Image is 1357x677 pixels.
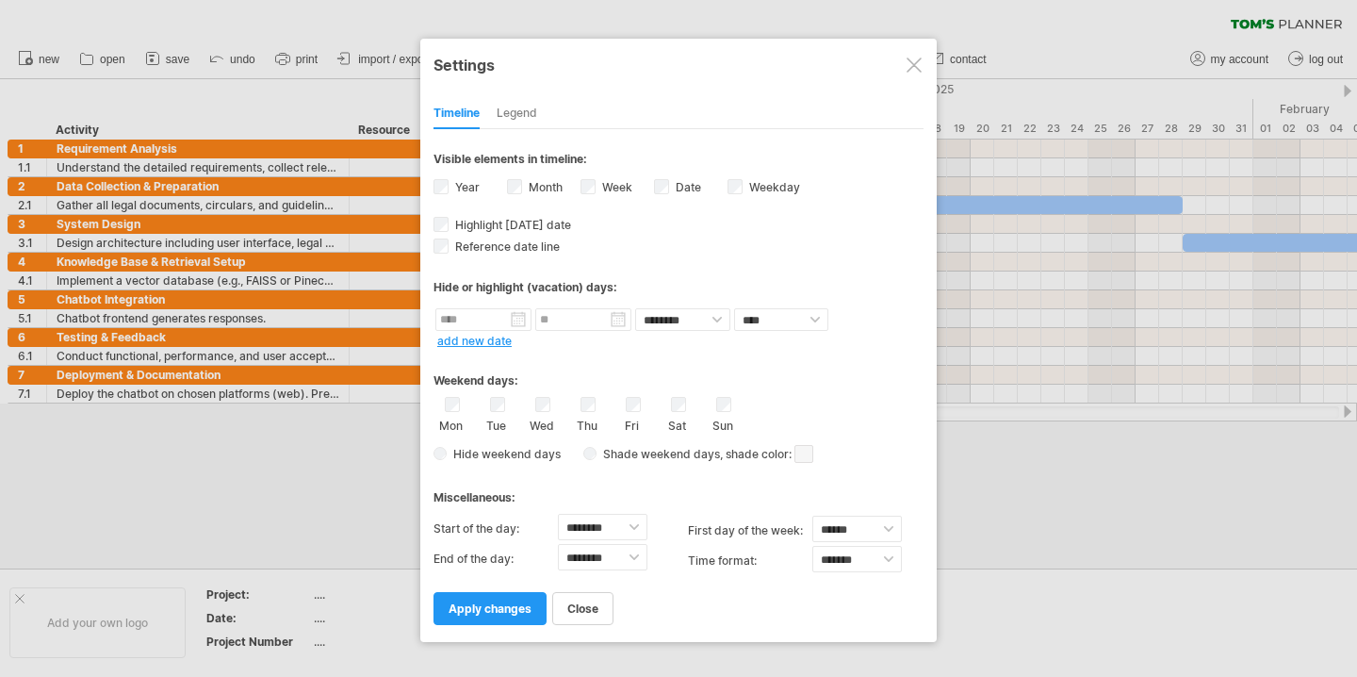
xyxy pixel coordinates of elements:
span: click here to change the shade color [794,445,813,463]
label: first day of the week: [688,516,812,546]
span: Hide weekend days [447,447,561,461]
label: Tue [484,415,508,433]
label: Month [525,180,563,194]
label: Start of the day: [433,514,558,544]
div: Legend [497,99,537,129]
div: Hide or highlight (vacation) days: [433,280,924,294]
div: Weekend days: [433,355,924,392]
label: Mon [439,415,463,433]
label: Thu [575,415,598,433]
label: Fri [620,415,644,433]
label: Sat [665,415,689,433]
span: Shade weekend days [597,447,720,461]
label: Wed [530,415,553,433]
span: apply changes [449,602,531,616]
span: , shade color: [720,443,813,466]
div: Miscellaneous: [433,472,924,509]
label: Sun [711,415,734,433]
span: Reference date line [451,239,560,254]
span: close [567,602,598,616]
div: Timeline [433,99,480,129]
label: Date [672,180,701,194]
label: Year [451,180,480,194]
label: End of the day: [433,544,558,574]
label: Time format: [688,546,812,576]
a: add new date [437,334,512,348]
a: apply changes [433,592,547,625]
span: Highlight [DATE] date [451,218,571,232]
label: Week [598,180,632,194]
div: Settings [433,47,924,81]
label: Weekday [745,180,800,194]
div: Visible elements in timeline: [433,152,924,172]
a: close [552,592,613,625]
